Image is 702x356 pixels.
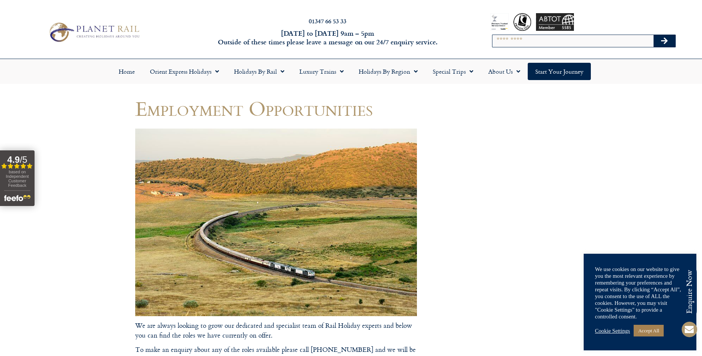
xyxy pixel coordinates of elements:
nav: Menu [4,63,698,80]
a: Holidays by Region [351,63,425,80]
a: Cookie Settings [595,327,630,334]
a: Holidays by Rail [226,63,292,80]
a: Accept All [634,325,664,336]
a: Luxury Trains [292,63,351,80]
a: About Us [481,63,528,80]
button: Search [654,35,675,47]
a: Start your Journey [528,63,591,80]
a: Home [111,63,142,80]
div: We use cookies on our website to give you the most relevant experience by remembering your prefer... [595,266,685,320]
p: We are always looking to grow our dedicated and specialist team of Rail Holiday experts and below... [135,321,417,341]
img: Planet Rail Train Holidays Logo [45,20,142,44]
a: Special Trips [425,63,481,80]
h6: [DATE] to [DATE] 9am – 5pm Outside of these times please leave a message on our 24/7 enquiry serv... [189,29,466,47]
a: Orient Express Holidays [142,63,226,80]
h1: Employment Opportunities [135,97,417,120]
a: 01347 66 53 33 [309,17,346,25]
